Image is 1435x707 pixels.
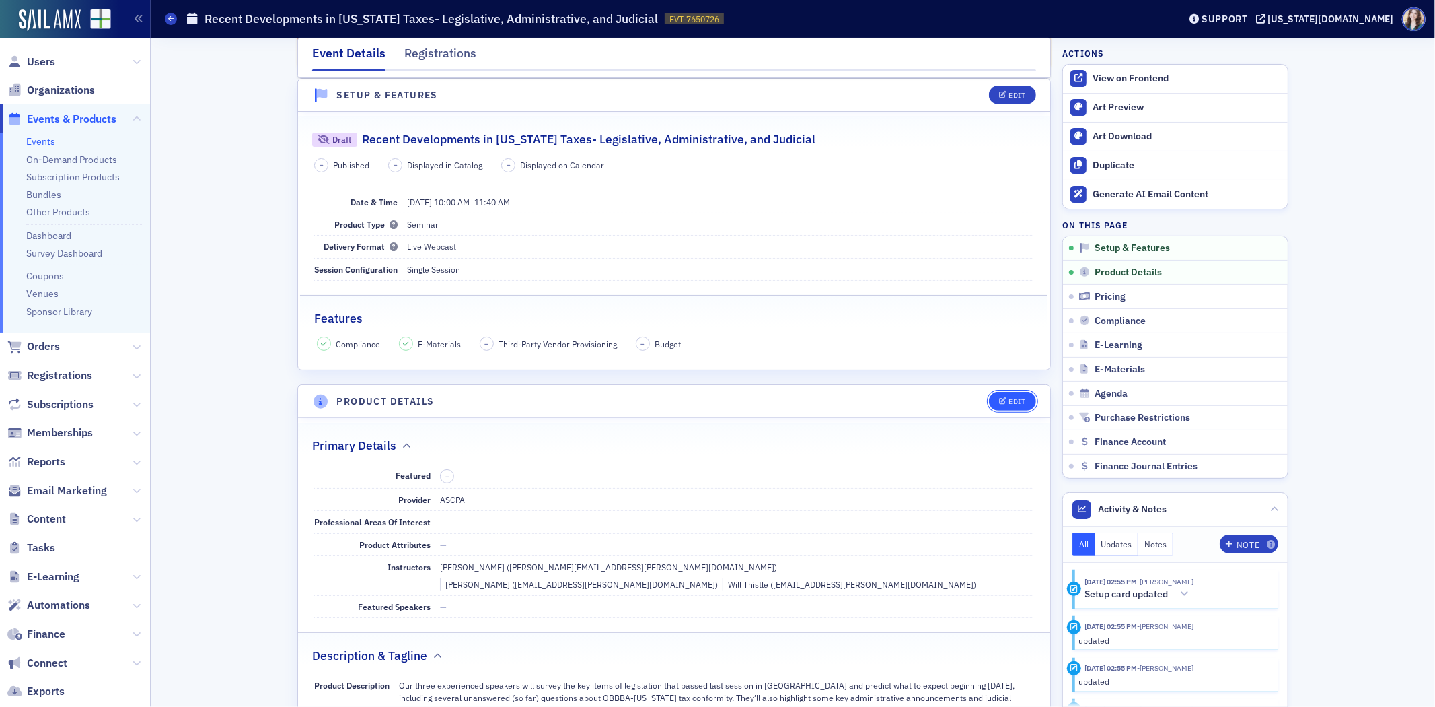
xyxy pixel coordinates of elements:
[26,189,61,201] a: Bundles
[418,338,461,350] span: E-Materials
[27,454,65,469] span: Reports
[407,219,439,230] span: Seminar
[1138,621,1194,631] span: Sarah Lowery
[398,494,431,505] span: Provider
[1067,582,1081,596] div: Activity
[81,9,111,32] a: View Homepage
[1063,122,1288,151] a: Art Download
[205,11,658,27] h1: Recent Developments in [US_STATE] Taxes- Legislative, Administrative, and Judicial
[507,160,511,170] span: –
[27,339,60,354] span: Orders
[1067,620,1081,634] div: Update
[358,601,431,612] span: Featured Speakers
[27,570,79,584] span: E-Learning
[333,159,369,171] span: Published
[26,206,90,218] a: Other Products
[314,264,398,275] span: Session Configuration
[1095,461,1198,473] span: Finance Journal Entries
[1079,675,1270,687] div: updated
[1095,339,1143,351] span: E-Learning
[27,598,90,613] span: Automations
[1093,131,1281,143] div: Art Download
[1093,102,1281,114] div: Art Preview
[1095,364,1146,376] span: E-Materials
[27,368,92,383] span: Registrations
[332,136,351,143] div: Draft
[337,395,435,409] h4: Product Details
[7,483,107,498] a: Email Marketing
[27,483,107,498] span: Email Marketing
[440,494,465,505] span: ASCPA
[989,392,1035,411] button: Edit
[1063,151,1288,180] button: Duplicate
[1095,412,1191,424] span: Purchase Restrictions
[26,247,102,259] a: Survey Dashboard
[1085,577,1138,586] time: 9/30/2025 02:55 PM
[407,197,432,207] span: [DATE]
[1085,587,1194,601] button: Setup card updated
[1067,661,1081,675] div: Update
[404,44,476,69] div: Registrations
[1095,242,1171,255] span: Setup & Features
[337,88,438,102] h4: Setup & Features
[27,397,94,412] span: Subscriptions
[1093,160,1281,172] div: Duplicate
[359,539,431,550] span: Product Attributes
[7,570,79,584] a: E-Learning
[27,426,93,440] span: Memberships
[1085,663,1138,673] time: 9/30/2025 02:55 PM
[7,684,65,699] a: Exports
[27,55,55,69] span: Users
[1095,533,1139,556] button: Updates
[26,135,55,147] a: Events
[336,338,380,350] span: Compliance
[1138,577,1194,586] span: Sarah Lowery
[1138,533,1173,556] button: Notes
[1062,219,1288,231] h4: On this page
[27,541,55,555] span: Tasks
[1220,535,1278,553] button: Note
[26,270,64,282] a: Coupons
[1009,398,1026,405] div: Edit
[27,627,65,642] span: Finance
[434,197,470,207] time: 10:00 AM
[1268,13,1394,25] div: [US_STATE][DOMAIN_NAME]
[520,159,604,171] span: Displayed on Calendar
[440,601,447,612] span: —
[440,539,447,550] span: —
[1099,502,1167,516] span: Activity & Notes
[7,454,65,469] a: Reports
[669,13,719,25] span: EVT-7650726
[440,561,777,573] div: [PERSON_NAME] ([PERSON_NAME][EMAIL_ADDRESS][PERSON_NAME][DOMAIN_NAME])
[1237,541,1259,549] div: Note
[1085,588,1169,601] h5: Setup card updated
[351,197,398,207] span: Date & Time
[394,160,398,170] span: –
[1402,7,1426,31] span: Profile
[26,288,59,300] a: Venues
[7,426,93,440] a: Memberships
[362,131,815,148] h2: Recent Developments in [US_STATE] Taxes- Legislative, Administrative, and Judicial
[474,197,510,207] time: 11:40 AM
[19,9,81,31] img: SailAMX
[1095,291,1126,303] span: Pricing
[407,197,510,207] span: –
[324,241,398,252] span: Delivery Format
[26,306,92,318] a: Sponsor Library
[407,159,482,171] span: Displayed in Catalog
[7,541,55,555] a: Tasks
[320,160,324,170] span: –
[407,241,456,252] span: Live Webcast
[312,647,427,665] h2: Description & Tagline
[27,112,116,127] span: Events & Products
[1062,47,1104,59] h4: Actions
[27,684,65,699] span: Exports
[1063,65,1288,93] a: View on Frontend
[27,83,95,98] span: Organizations
[1093,73,1281,85] div: View on Frontend
[7,512,66,527] a: Content
[26,171,120,183] a: Subscription Products
[334,219,398,230] span: Product Type
[655,338,681,350] span: Budget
